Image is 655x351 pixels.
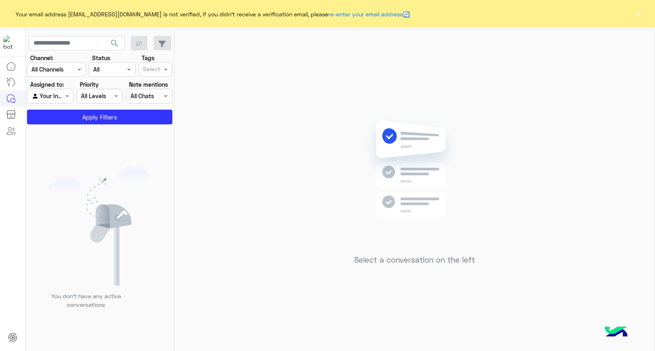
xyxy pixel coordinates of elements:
[45,292,127,309] p: You don’t have any active conversations
[92,54,110,62] label: Status
[142,65,160,75] div: Select
[30,54,53,62] label: Channel:
[3,36,18,50] img: 1403182699927242
[105,36,125,54] button: search
[110,38,120,48] span: search
[30,80,64,89] label: Assigned to:
[328,11,403,18] a: re-enter your email address
[635,10,643,18] button: ×
[142,54,154,62] label: Tags
[129,80,168,89] label: Note mentions
[80,80,99,89] label: Priority
[27,110,172,124] button: Apply Filters
[602,318,630,347] img: hulul-logo.png
[355,113,474,249] img: no messages
[16,10,410,18] span: Your email address [EMAIL_ADDRESS][DOMAIN_NAME] is not verified, if you didn't receive a verifica...
[48,166,151,286] img: empty users
[354,255,475,265] h5: Select a conversation on the left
